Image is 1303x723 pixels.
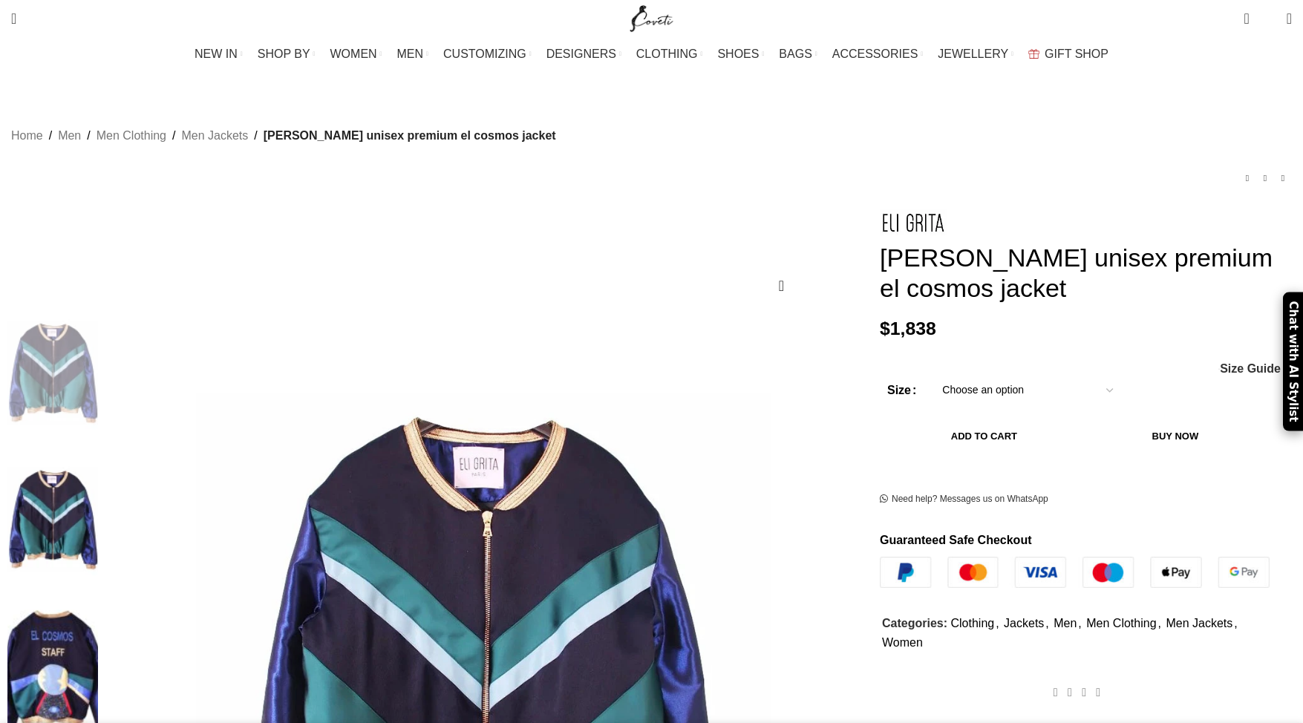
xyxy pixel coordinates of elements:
[11,126,556,145] nav: Breadcrumb
[258,47,310,61] span: SHOP BY
[58,126,81,145] a: Men
[1045,614,1048,633] span: ,
[195,47,238,61] span: NEW IN
[7,302,98,442] img: Eli grita unisex premium el cosmos jacket Clothing Jacket Coveti
[636,39,703,69] a: CLOTHING
[1238,169,1256,187] a: Previous product
[880,318,936,338] bdi: 1,838
[330,39,382,69] a: WOMEN
[97,126,166,145] a: Men Clothing
[636,47,698,61] span: CLOTHING
[880,209,947,235] img: Eli Grita
[1158,614,1161,633] span: ,
[1261,4,1276,33] div: My Wishlist
[181,126,248,145] a: Men Jackets
[832,39,924,69] a: ACCESSORIES
[1078,614,1081,633] span: ,
[7,449,98,589] img: Eli grita unisex premium el cosmos jacket Clothing Jacket Coveti
[717,47,759,61] span: SHOES
[397,39,428,69] a: MEN
[938,47,1008,61] span: JEWELLERY
[880,557,1270,588] img: guaranteed-safe-checkout-bordered.j
[1091,681,1106,703] a: WhatsApp social link
[887,381,916,400] label: Size
[779,47,811,61] span: BAGS
[880,318,890,338] span: $
[779,39,817,69] a: BAGS
[1045,47,1108,61] span: GIFT SHOP
[443,39,532,69] a: CUSTOMIZING
[938,39,1013,69] a: JEWELLERY
[1274,169,1292,187] a: Next product
[950,617,994,629] a: Clothing
[1219,363,1281,375] a: Size Guide
[1086,617,1156,629] a: Men Clothing
[996,614,999,633] span: ,
[546,47,616,61] span: DESIGNERS
[880,534,1032,546] strong: Guaranteed Safe Checkout
[11,126,43,145] a: Home
[443,47,526,61] span: CUSTOMIZING
[1048,681,1062,703] a: Facebook social link
[1028,49,1039,59] img: GiftBag
[627,11,676,24] a: Site logo
[1088,421,1262,452] button: Buy now
[4,39,1299,69] div: Main navigation
[717,39,764,69] a: SHOES
[880,243,1292,304] h1: [PERSON_NAME] unisex premium el cosmos jacket
[1028,39,1108,69] a: GIFT SHOP
[546,39,621,69] a: DESIGNERS
[882,636,923,649] a: Women
[264,126,556,145] span: [PERSON_NAME] unisex premium el cosmos jacket
[4,4,24,33] a: Search
[397,47,424,61] span: MEN
[1264,15,1275,26] span: 0
[1077,681,1091,703] a: Pinterest social link
[258,39,316,69] a: SHOP BY
[1062,681,1077,703] a: X social link
[882,617,947,629] span: Categories:
[195,39,243,69] a: NEW IN
[1004,617,1044,629] a: Jackets
[330,47,377,61] span: WOMEN
[880,494,1048,506] a: Need help? Messages us on WhatsApp
[1166,617,1232,629] a: Men Jackets
[1245,7,1256,19] span: 0
[887,421,1081,452] button: Add to cart
[1236,4,1256,33] a: 0
[832,47,918,61] span: ACCESSORIES
[1234,614,1237,633] span: ,
[1054,617,1077,629] a: Men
